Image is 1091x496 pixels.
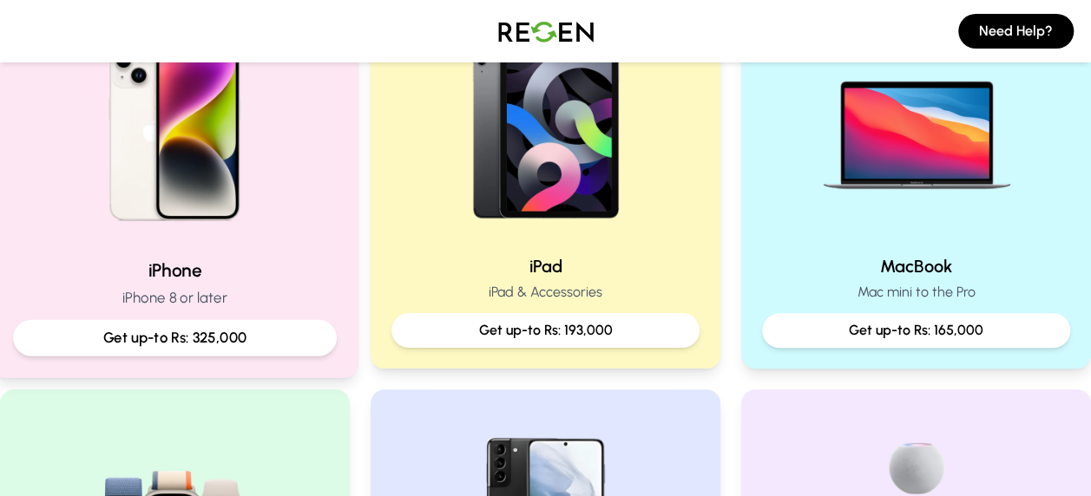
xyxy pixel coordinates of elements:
[13,287,337,309] p: iPhone 8 or later
[391,282,700,303] p: iPad & Accessories
[435,18,657,240] img: iPad
[762,282,1070,303] p: Mac mini to the Pro
[13,258,337,283] h2: iPhone
[776,320,1056,341] p: Get up-to Rs: 165,000
[762,254,1070,278] h2: MacBook
[958,14,1074,49] button: Need Help?
[805,18,1028,240] img: MacBook
[485,7,607,55] img: Logo
[391,254,700,278] h2: iPad
[405,320,686,341] p: Get up-to Rs: 193,000
[28,327,322,349] p: Get up-to Rs: 325,000
[58,10,292,244] img: iPhone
